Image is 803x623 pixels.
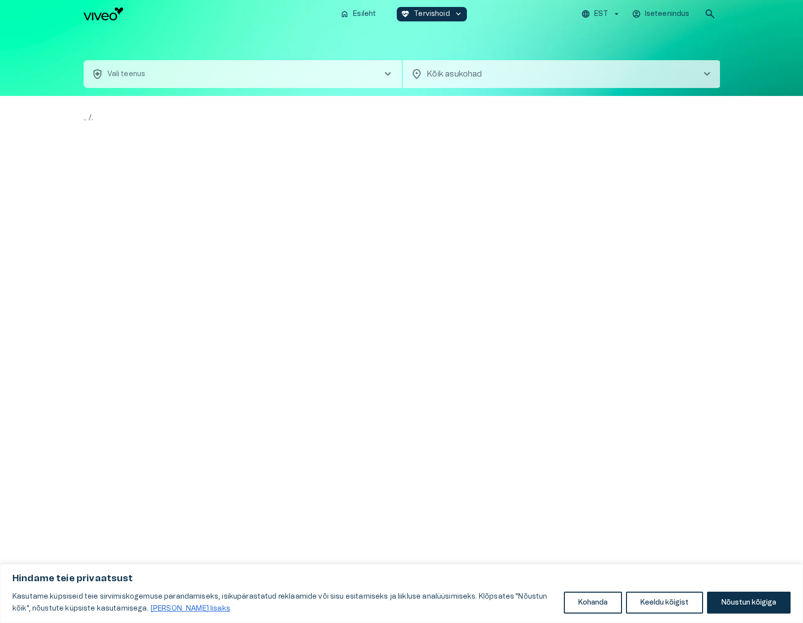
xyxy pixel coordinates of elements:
[353,9,376,19] p: Esileht
[701,68,713,80] span: chevron_right
[84,112,720,124] p: .. / .
[580,7,622,21] button: EST
[414,9,450,19] p: Tervishoid
[704,8,716,20] span: search
[454,9,463,18] span: keyboard_arrow_down
[397,7,467,21] button: ecg_heartTervishoidkeyboard_arrow_down
[626,592,703,614] button: Keeldu kõigist
[707,592,791,614] button: Nõustun kõigiga
[427,68,685,80] p: Kõik asukohad
[107,69,146,80] p: Vali teenus
[645,9,690,19] p: Iseteenindus
[150,605,231,613] a: Loe lisaks
[382,68,394,80] span: chevron_right
[401,9,410,18] span: ecg_heart
[564,592,622,614] button: Kohanda
[340,9,349,18] span: home
[411,68,423,80] span: location_on
[594,9,608,19] p: EST
[84,60,402,88] button: health_and_safetyVali teenuschevron_right
[630,7,692,21] button: Iseteenindus
[84,7,333,20] a: Navigate to homepage
[91,68,103,80] span: health_and_safety
[84,7,123,20] img: Viveo logo
[12,573,791,585] p: Hindame teie privaatsust
[12,591,556,615] p: Kasutame küpsiseid teie sirvimiskogemuse parandamiseks, isikupärastatud reklaamide või sisu esita...
[336,7,381,21] button: homeEsileht
[700,4,720,24] button: open search modal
